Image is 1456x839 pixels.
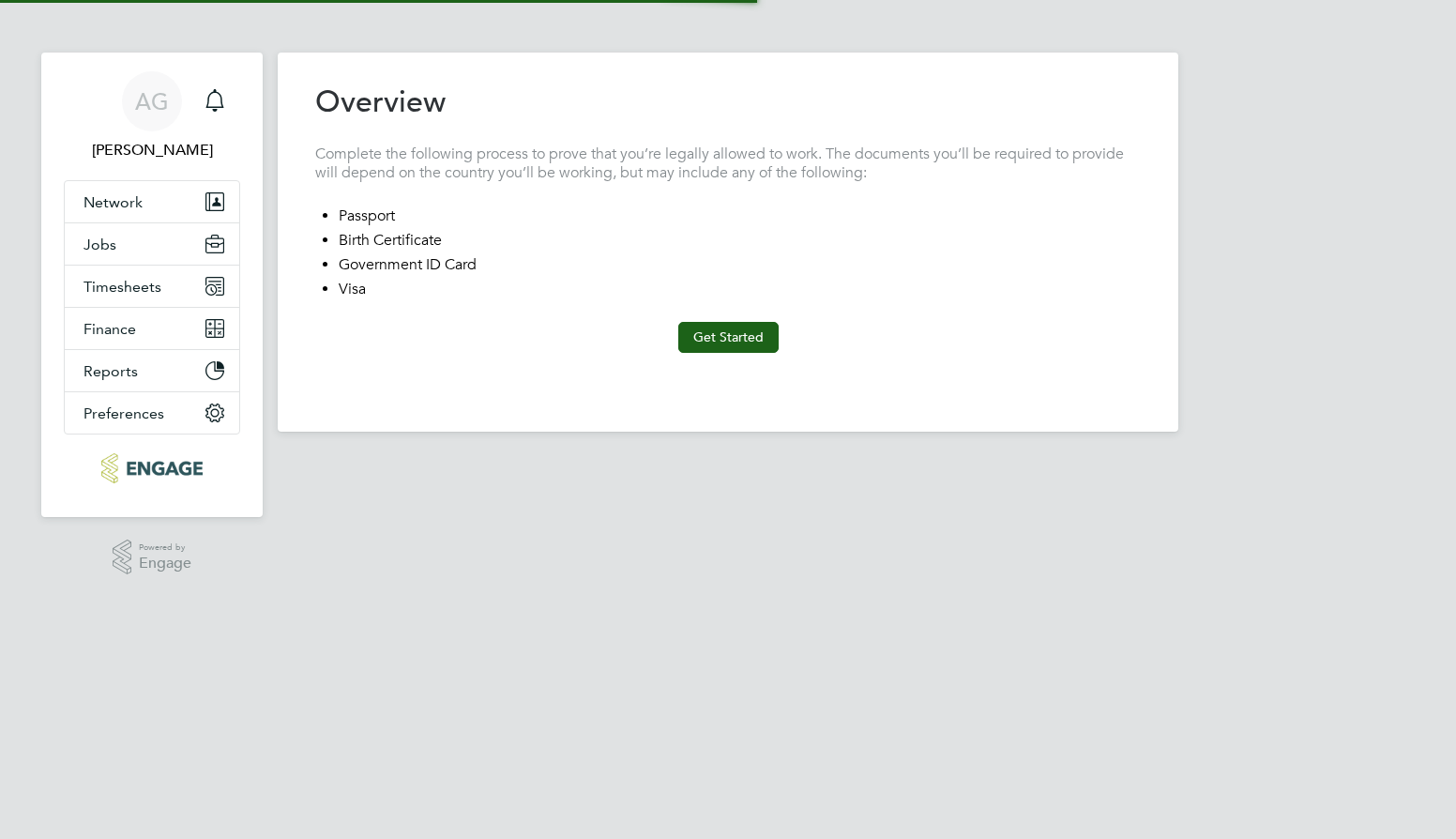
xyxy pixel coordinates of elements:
button: Reports [65,350,239,391]
button: Preferences [65,392,239,434]
li: Passport [339,206,1141,231]
p: Complete the following process to prove that you’re legally allowed to work. The documents you’ll... [315,145,1141,184]
h2: Overview [315,83,446,122]
img: carbonrecruitment-logo-retina.png [101,453,202,483]
span: Finance [83,320,136,338]
span: Engage [139,556,191,572]
li: Government ID Card [339,255,1141,280]
span: Timesheets [83,278,161,296]
button: Network [65,181,239,222]
button: Finance [65,308,239,349]
button: Jobs [65,223,239,265]
span: Powered by [139,540,191,556]
li: Birth Certificate [339,231,1141,255]
a: AG[PERSON_NAME] [64,71,240,161]
button: Timesheets [65,266,239,307]
span: Reports [83,362,138,380]
span: Jobs [83,236,116,253]
a: Powered byEngage [113,540,192,575]
span: Network [83,193,143,211]
span: AG [135,89,169,114]
button: Get Started [678,322,779,352]
span: Preferences [83,404,164,422]
nav: Main navigation [41,53,263,517]
a: Go to home page [64,453,240,483]
li: Visa [339,280,1141,304]
span: Ajay Gandhi [64,139,240,161]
